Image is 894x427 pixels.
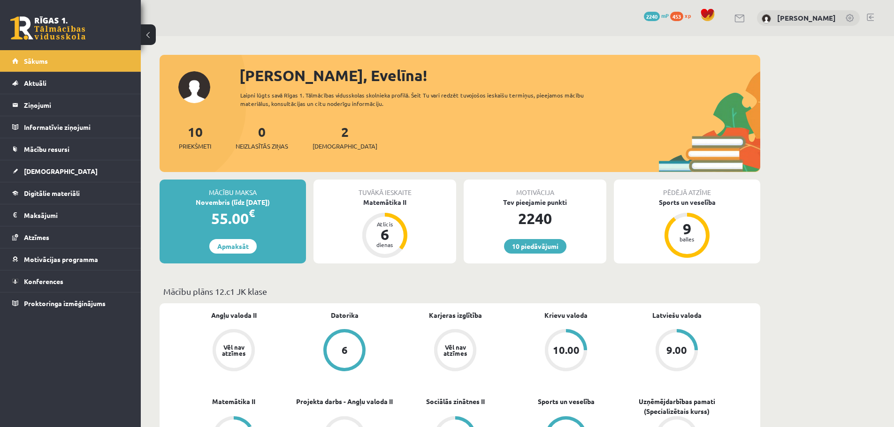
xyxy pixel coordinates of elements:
span: Konferences [24,277,63,285]
div: Pēdējā atzīme [614,180,760,197]
a: Ziņojumi [12,94,129,116]
a: Matemātika II [212,397,255,406]
a: Uzņēmējdarbības pamati (Specializētais kurss) [621,397,732,416]
a: Atzīmes [12,226,129,248]
div: Vēl nav atzīmes [221,344,247,356]
legend: Informatīvie ziņojumi [24,116,129,138]
span: Priekšmeti [179,142,211,151]
a: Matemātika II Atlicis 6 dienas [313,197,456,259]
div: 10.00 [553,345,580,355]
a: 6 [289,329,400,373]
div: 6 [342,345,348,355]
p: Mācību plāns 12.c1 JK klase [163,285,756,298]
div: [PERSON_NAME], Evelīna! [239,64,760,87]
span: [DEMOGRAPHIC_DATA] [313,142,377,151]
div: Mācību maksa [160,180,306,197]
div: Motivācija [464,180,606,197]
a: Sākums [12,50,129,72]
a: Vēl nav atzīmes [400,329,511,373]
span: 2240 [644,12,660,21]
span: € [249,206,255,220]
a: 10 piedāvājumi [504,239,566,254]
a: Sports un veselība [538,397,595,406]
span: Motivācijas programma [24,255,98,263]
a: Latviešu valoda [652,310,702,320]
a: Rīgas 1. Tālmācības vidusskola [10,16,85,40]
a: Vēl nav atzīmes [178,329,289,373]
img: Evelīna Keiša [762,14,771,23]
div: Vēl nav atzīmes [442,344,468,356]
a: Motivācijas programma [12,248,129,270]
span: [DEMOGRAPHIC_DATA] [24,167,98,175]
a: Sports un veselība 9 balles [614,197,760,259]
div: Sports un veselība [614,197,760,207]
a: 453 xp [670,12,695,19]
div: dienas [371,242,399,247]
a: [PERSON_NAME] [777,13,836,22]
legend: Ziņojumi [24,94,129,116]
a: Karjeras izglītība [429,310,482,320]
a: Mācību resursi [12,138,129,160]
a: Maksājumi [12,204,129,226]
div: Novembris (līdz [DATE]) [160,197,306,207]
a: Proktoringa izmēģinājums [12,292,129,314]
a: 2[DEMOGRAPHIC_DATA] [313,123,377,151]
div: 9 [673,221,701,236]
span: Mācību resursi [24,145,69,153]
div: 2240 [464,207,606,230]
a: 2240 mP [644,12,669,19]
span: 453 [670,12,683,21]
span: Digitālie materiāli [24,189,80,197]
span: Aktuāli [24,79,46,87]
a: 10Priekšmeti [179,123,211,151]
a: Apmaksāt [209,239,257,254]
span: Proktoringa izmēģinājums [24,299,106,307]
span: mP [661,12,669,19]
div: Tuvākā ieskaite [313,180,456,197]
div: Matemātika II [313,197,456,207]
a: 0Neizlasītās ziņas [236,123,288,151]
a: Informatīvie ziņojumi [12,116,129,138]
div: balles [673,236,701,242]
a: Projekta darbs - Angļu valoda II [296,397,393,406]
a: 9.00 [621,329,732,373]
a: Konferences [12,270,129,292]
span: Atzīmes [24,233,49,241]
a: Sociālās zinātnes II [426,397,485,406]
div: Laipni lūgts savā Rīgas 1. Tālmācības vidusskolas skolnieka profilā. Šeit Tu vari redzēt tuvojošo... [240,91,601,108]
span: Neizlasītās ziņas [236,142,288,151]
div: Tev pieejamie punkti [464,197,606,207]
a: 10.00 [511,329,621,373]
a: Digitālie materiāli [12,182,129,204]
a: Aktuāli [12,72,129,94]
div: 6 [371,227,399,242]
span: Sākums [24,57,48,65]
a: Angļu valoda II [211,310,257,320]
div: 55.00 [160,207,306,230]
legend: Maksājumi [24,204,129,226]
div: Atlicis [371,221,399,227]
span: xp [685,12,691,19]
a: [DEMOGRAPHIC_DATA] [12,160,129,182]
div: 9.00 [666,345,687,355]
a: Datorika [331,310,359,320]
a: Krievu valoda [544,310,588,320]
